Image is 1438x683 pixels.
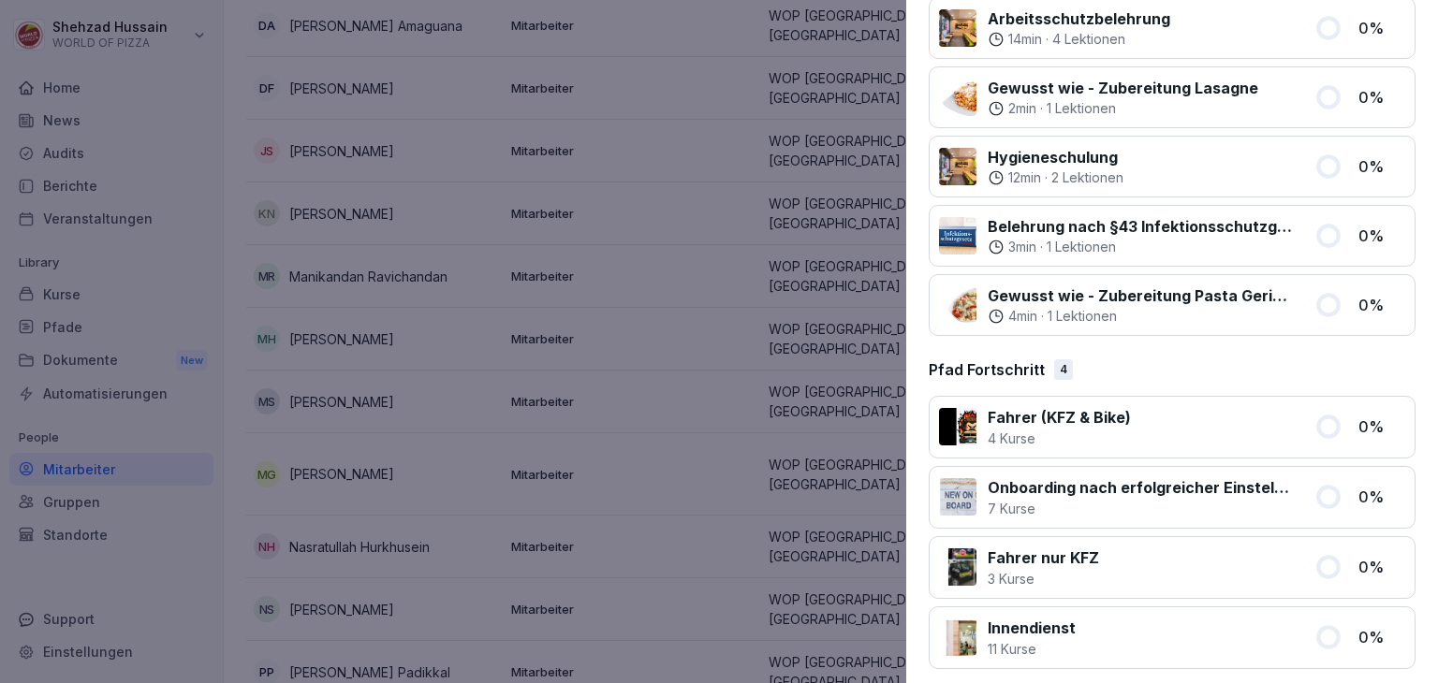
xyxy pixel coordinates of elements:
p: 11 Kurse [988,639,1076,659]
p: 3 Kurse [988,569,1099,589]
p: Arbeitsschutzbelehrung [988,7,1170,30]
p: 14 min [1008,30,1042,49]
p: 7 Kurse [988,499,1292,518]
div: 4 [1054,359,1073,380]
p: 0 % [1358,486,1405,508]
p: 4 min [1008,307,1037,326]
p: 0 % [1358,17,1405,39]
p: Belehrung nach §43 Infektionsschutzgesetz [988,215,1292,238]
p: Fahrer (KFZ & Bike) [988,406,1131,429]
div: · [988,307,1292,326]
p: 2 Lektionen [1051,168,1123,187]
p: 1 Lektionen [1048,307,1117,326]
p: Pfad Fortschritt [929,358,1045,381]
p: 4 Lektionen [1052,30,1125,49]
p: 1 Lektionen [1047,238,1116,256]
p: 0 % [1358,626,1405,648]
div: · [988,238,1292,256]
div: · [988,168,1123,187]
p: 0 % [1358,556,1405,578]
p: 0 % [1358,86,1405,109]
p: 0 % [1358,225,1405,247]
p: 4 Kurse [988,429,1131,448]
p: Gewusst wie - Zubereitung Pasta Gerichte [988,284,1292,307]
p: Hygieneschulung [988,146,1123,168]
div: · [988,30,1170,49]
p: Gewusst wie - Zubereitung Lasagne [988,77,1258,99]
p: 0 % [1358,415,1405,438]
p: Onboarding nach erfolgreicher Einstellung [988,476,1292,499]
p: 0 % [1358,294,1405,316]
div: · [988,99,1258,118]
p: 1 Lektionen [1047,99,1116,118]
p: 3 min [1008,238,1036,256]
p: 12 min [1008,168,1041,187]
p: Innendienst [988,617,1076,639]
p: Fahrer nur KFZ [988,546,1099,569]
p: 2 min [1008,99,1036,118]
p: 0 % [1358,155,1405,178]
